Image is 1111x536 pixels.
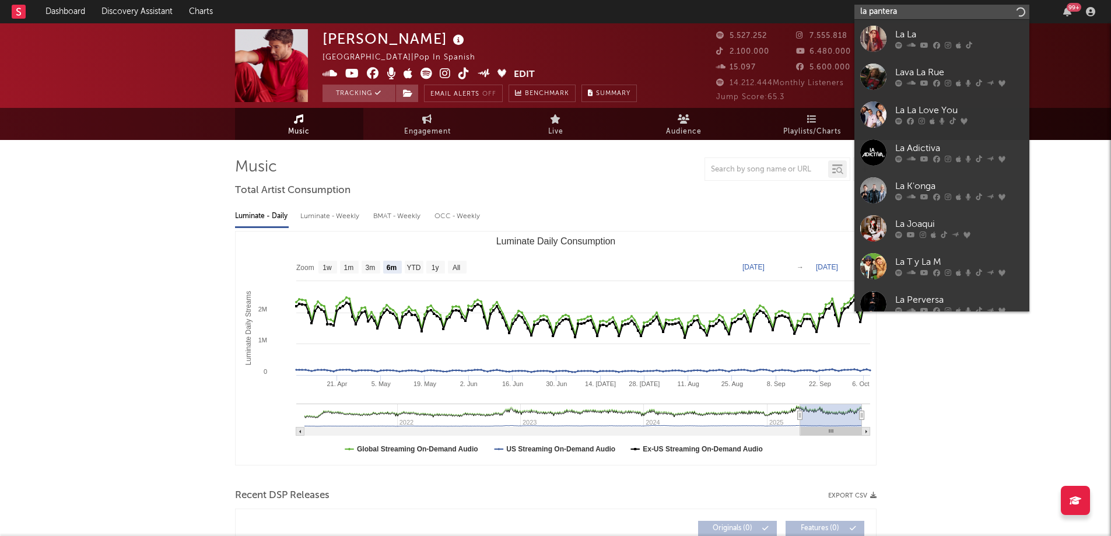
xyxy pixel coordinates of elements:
a: Audience [620,108,748,140]
text: 5. May [371,380,391,387]
text: 8. Sep [766,380,785,387]
text: [DATE] [742,263,765,271]
a: La Perversa [854,285,1029,323]
div: [GEOGRAPHIC_DATA] | Pop in Spanish [323,51,489,65]
text: 1m [344,264,353,272]
div: BMAT - Weekly [373,206,423,226]
text: 1M [258,337,267,344]
button: Summary [581,85,637,102]
text: Global Streaming On-Demand Audio [357,445,478,453]
svg: Luminate Daily Consumption [236,232,876,465]
text: 19. May [413,380,436,387]
span: 15.097 [716,64,756,71]
span: 6.480.000 [796,48,851,55]
text: 30. Jun [546,380,567,387]
text: 6. Oct [852,380,869,387]
a: Live [492,108,620,140]
span: Playlists/Charts [783,125,841,139]
button: Features(0) [786,521,864,536]
div: La T y La M [895,255,1024,269]
span: Jump Score: 65.3 [716,93,784,101]
div: La Adictiva [895,142,1024,156]
div: La Joaqui [895,218,1024,232]
span: 5.527.252 [716,32,767,40]
text: 22. Sep [809,380,831,387]
a: Engagement [363,108,492,140]
a: Music [235,108,363,140]
a: Benchmark [509,85,576,102]
a: La K'onga [854,171,1029,209]
span: Live [548,125,563,139]
input: Search by song name or URL [705,165,828,174]
text: 2. Jun [460,380,477,387]
span: Music [288,125,310,139]
div: La Perversa [895,293,1024,307]
text: Luminate Daily Streams [244,291,252,365]
button: Edit [514,68,535,82]
span: Features ( 0 ) [793,525,847,532]
text: 14. [DATE] [585,380,616,387]
text: 2M [258,306,267,313]
text: 0 [263,368,267,375]
button: Tracking [323,85,395,102]
text: 11. Aug [677,380,699,387]
text: [DATE] [816,263,838,271]
a: La Adictiva [854,134,1029,171]
span: 5.600.000 [796,64,850,71]
span: Benchmark [525,87,569,101]
a: La La [854,20,1029,58]
span: 7.555.818 [796,32,847,40]
a: La T y La M [854,247,1029,285]
text: 1w [323,264,332,272]
text: 16. Jun [502,380,523,387]
em: Off [482,91,496,97]
div: La La Love You [895,104,1024,118]
span: Audience [666,125,702,139]
span: 14.212.444 Monthly Listeners [716,79,844,87]
div: OCC - Weekly [434,206,481,226]
button: Originals(0) [698,521,777,536]
span: Recent DSP Releases [235,489,330,503]
button: Email AlertsOff [424,85,503,102]
button: Export CSV [828,492,877,499]
a: La Joaqui [854,209,1029,247]
div: La La [895,28,1024,42]
div: 99 + [1067,3,1081,12]
text: Luminate Daily Consumption [496,236,615,246]
div: Lava La Rue [895,66,1024,80]
text: 1y [431,264,439,272]
text: Zoom [296,264,314,272]
text: 6m [386,264,396,272]
div: [PERSON_NAME] [323,29,467,48]
span: Engagement [404,125,451,139]
div: La K'onga [895,180,1024,194]
a: La La Love You [854,96,1029,134]
text: Ex-US Streaming On-Demand Audio [643,445,763,453]
text: YTD [406,264,420,272]
div: Luminate - Daily [235,206,289,226]
div: Luminate - Weekly [300,206,362,226]
text: All [452,264,460,272]
text: 21. Apr [327,380,347,387]
input: Search for artists [854,5,1029,19]
text: 25. Aug [721,380,742,387]
text: 28. [DATE] [629,380,660,387]
span: Originals ( 0 ) [706,525,759,532]
text: → [797,263,804,271]
span: Summary [596,90,630,97]
span: Total Artist Consumption [235,184,351,198]
a: Playlists/Charts [748,108,877,140]
text: 3m [365,264,375,272]
span: 2.100.000 [716,48,769,55]
text: US Streaming On-Demand Audio [506,445,615,453]
button: 99+ [1063,7,1071,16]
a: Lava La Rue [854,58,1029,96]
